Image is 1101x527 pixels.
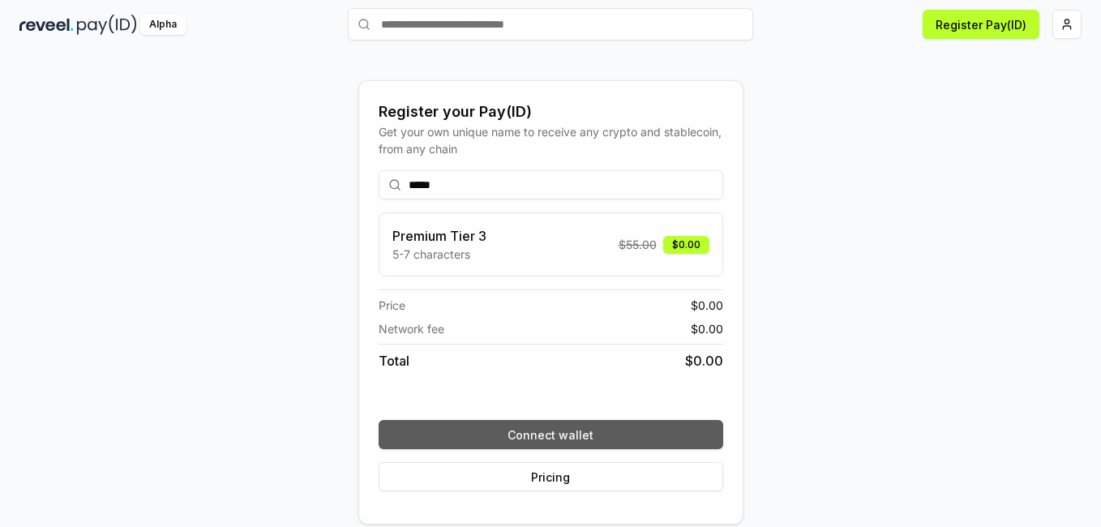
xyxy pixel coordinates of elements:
[691,320,723,337] span: $ 0.00
[379,320,444,337] span: Network fee
[379,420,723,449] button: Connect wallet
[392,226,486,246] h3: Premium Tier 3
[663,236,709,254] div: $0.00
[140,15,186,35] div: Alpha
[379,101,723,123] div: Register your Pay(ID)
[923,10,1039,39] button: Register Pay(ID)
[619,236,657,253] span: $ 55.00
[691,297,723,314] span: $ 0.00
[379,351,409,371] span: Total
[379,462,723,491] button: Pricing
[392,246,486,263] p: 5-7 characters
[77,15,137,35] img: pay_id
[685,351,723,371] span: $ 0.00
[379,123,723,157] div: Get your own unique name to receive any crypto and stablecoin, from any chain
[19,15,74,35] img: reveel_dark
[379,297,405,314] span: Price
